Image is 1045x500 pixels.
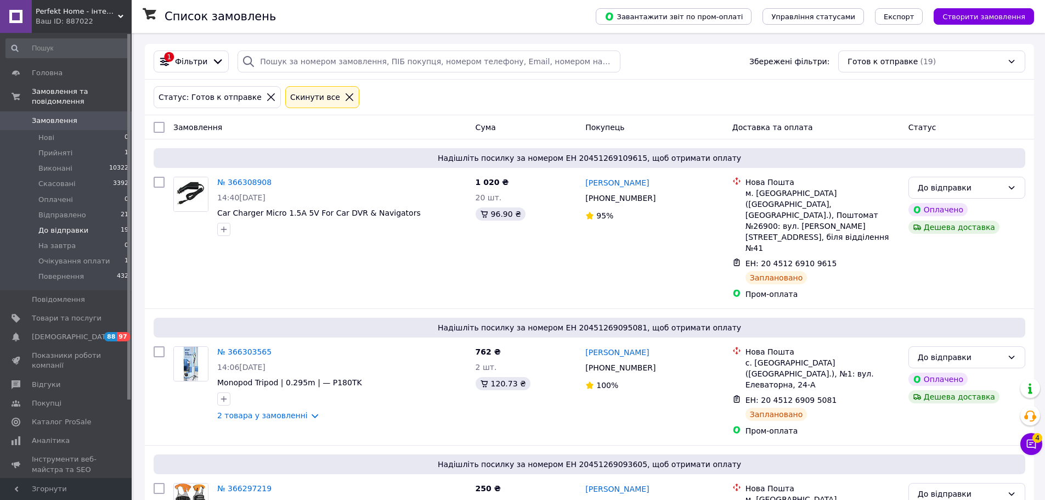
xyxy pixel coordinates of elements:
span: Товари та послуги [32,313,101,323]
span: Завантажити звіт по пром-оплаті [605,12,743,21]
span: 97 [117,332,129,341]
a: № 366297219 [217,484,272,493]
input: Пошук за номером замовлення, ПІБ покупця, номером телефону, Email, номером накладної [238,50,620,72]
div: Оплачено [908,203,968,216]
span: 14:40[DATE] [217,193,266,202]
span: 1 020 ₴ [476,178,509,187]
span: 14:06[DATE] [217,363,266,372]
img: Фото товару [174,347,208,381]
span: Експорт [884,13,914,21]
span: Доставка та оплата [732,123,813,132]
div: Дешева доставка [908,221,999,234]
span: Фільтри [175,56,207,67]
span: 88 [104,332,117,341]
a: Car Charger Micro 1.5A 5V For Car DVR & Navigators [217,209,421,217]
span: Збережені фільтри: [749,56,829,67]
div: До відправки [918,182,1003,194]
span: 1 [125,256,128,266]
span: 0 [125,195,128,205]
a: [PERSON_NAME] [585,484,649,495]
span: 4 [1032,433,1042,443]
a: 2 товара у замовленні [217,411,308,420]
span: ЕН: 20 4512 6909 5081 [745,396,837,405]
span: Покупці [32,398,61,408]
span: Нові [38,133,54,143]
div: с. [GEOGRAPHIC_DATA] ([GEOGRAPHIC_DATA].), №1: вул. Елеваторна, 24-А [745,357,900,390]
button: Управління статусами [762,8,864,25]
span: 250 ₴ [476,484,501,493]
span: Відправлено [38,210,86,220]
span: Надішліть посилку за номером ЕН 20451269109615, щоб отримати оплату [158,153,1021,164]
div: [PHONE_NUMBER] [583,360,658,375]
img: Фото товару [174,177,208,211]
span: 762 ₴ [476,347,501,356]
span: 95% [596,211,613,220]
span: Аналітика [32,436,70,446]
div: Оплачено [908,373,968,386]
div: Заплановано [745,408,807,421]
a: Створити замовлення [923,12,1034,20]
span: 0 [125,241,128,251]
span: Прийняті [38,148,72,158]
span: Надішліть посилку за номером ЕН 20451269095081, щоб отримати оплату [158,322,1021,333]
div: Заплановано [745,271,807,284]
a: № 366308908 [217,178,272,187]
div: Ваш ID: 887022 [36,16,132,26]
span: 1 [125,148,128,158]
span: Показники роботи компанії [32,351,101,370]
span: Замовлення та повідомлення [32,87,132,106]
a: [PERSON_NAME] [585,177,649,188]
span: Покупець [585,123,624,132]
span: Надішліть посилку за номером ЕН 20451269093605, щоб отримати оплату [158,459,1021,470]
span: 20 шт. [476,193,502,202]
a: [PERSON_NAME] [585,347,649,358]
div: До відправки [918,488,1003,500]
span: Головна [32,68,63,78]
span: Очікування оплати [38,256,110,266]
span: Повідомлення [32,295,85,305]
div: До відправки [918,351,1003,363]
div: 120.73 ₴ [476,377,530,390]
span: Скасовані [38,179,76,189]
span: 21 [121,210,128,220]
span: [DEMOGRAPHIC_DATA] [32,332,113,342]
a: Фото товару [173,177,208,212]
div: Cкинути все [288,91,342,103]
span: 100% [596,381,618,390]
span: Створити замовлення [942,13,1025,21]
div: Пром-оплата [745,289,900,300]
span: До відправки [38,226,88,235]
span: ЕН: 20 4512 6910 9615 [745,259,837,268]
div: Нова Пошта [745,483,900,494]
span: 0 [125,133,128,143]
span: 10322 [109,164,128,173]
span: Готов к отправке [848,56,918,67]
div: [PHONE_NUMBER] [583,190,658,206]
div: Статус: Готов к отправке [156,91,264,103]
div: Нова Пошта [745,177,900,188]
div: Нова Пошта [745,346,900,357]
input: Пошук [5,38,129,58]
span: 3392 [113,179,128,189]
button: Чат з покупцем4 [1020,433,1042,455]
span: Відгуки [32,380,60,390]
div: м. [GEOGRAPHIC_DATA] ([GEOGRAPHIC_DATA], [GEOGRAPHIC_DATA].), Поштомат №26900: вул. [PERSON_NAME]... [745,188,900,254]
div: Дешева доставка [908,390,999,403]
a: Фото товару [173,346,208,381]
span: 19 [121,226,128,235]
button: Створити замовлення [934,8,1034,25]
span: Perfekt Home - інтернет магазин [36,7,118,16]
a: № 366303565 [217,347,272,356]
span: Замовлення [32,116,77,126]
button: Експорт [875,8,923,25]
span: Оплачені [38,195,73,205]
span: Замовлення [173,123,222,132]
span: На завтра [38,241,76,251]
a: Monopod Tripod | 0.295m | — P180TK [217,378,362,387]
h1: Список замовлень [165,10,276,23]
span: Каталог ProSale [32,417,91,427]
span: Cума [476,123,496,132]
div: Пром-оплата [745,425,900,436]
